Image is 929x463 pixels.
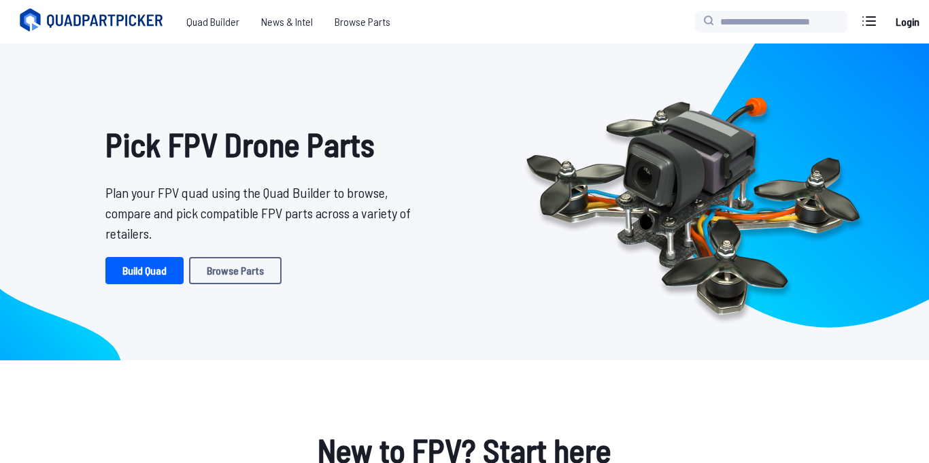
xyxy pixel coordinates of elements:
h1: Pick FPV Drone Parts [105,120,421,169]
a: Quad Builder [175,8,250,35]
p: Plan your FPV quad using the Quad Builder to browse, compare and pick compatible FPV parts across... [105,182,421,243]
a: News & Intel [250,8,324,35]
a: Browse Parts [324,8,401,35]
a: Browse Parts [189,257,282,284]
a: Build Quad [105,257,184,284]
img: Quadcopter [497,66,889,338]
a: Login [891,8,924,35]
